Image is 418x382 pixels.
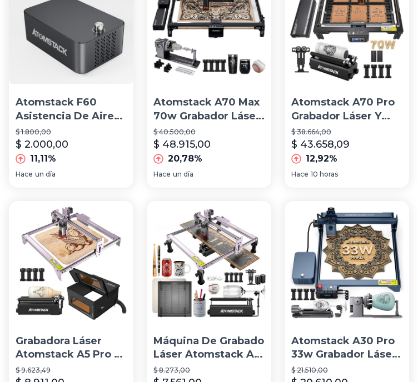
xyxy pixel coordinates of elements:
p: Atomstack A70 Max 70w Grabador Láser 85*80cm + 360° Rodillo [153,95,265,123]
p: $ 48.915,00 [153,137,211,152]
p: Atomstack A30 Pro 33w Grabador Láser + 4 En 1 Rodillo Girato [291,334,402,362]
p: $ 2.000,00 [16,137,68,152]
span: Hace [291,170,308,179]
p: $ 43.658,09 [291,137,350,152]
p: $ 1.800,00 [16,128,127,137]
p: $ 38.664,00 [291,128,402,137]
p: Atomstack A70 Pro Grabador Láser Y Rodillo Giratorio,panel [291,95,402,123]
span: un día [173,170,193,179]
p: 12,92% [306,152,337,165]
p: Atomstack F60 Asistencia De Aire De Bomba Para Grabado Láser [16,95,127,123]
img: Atomstack A30 Pro 33w Grabador Láser + 4 En 1 Rodillo Girato [285,201,409,325]
p: $ 8.273,00 [153,366,265,375]
p: 11,11% [30,152,56,165]
p: $ 9.623,49 [16,366,127,375]
img: Grabadora Láser Atomstack A5 Pro Y Rodillo,caja Protectora [9,201,133,325]
span: 10 horas [311,170,338,179]
span: un día [35,170,56,179]
p: Grabadora Láser Atomstack A5 Pro Y Rodillo,caja Protectora [16,334,127,362]
p: 20,78% [168,152,202,165]
p: Máquina De Grabado Láser Atomstack A5 Pro + Accesorios [153,334,265,362]
p: $ 40.500,00 [153,128,265,137]
p: $ 21.510,00 [291,366,402,375]
span: Hace [153,170,171,179]
img: Máquina De Grabado Láser Atomstack A5 Pro + Accesorios [147,201,271,325]
span: Hace [16,170,33,179]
